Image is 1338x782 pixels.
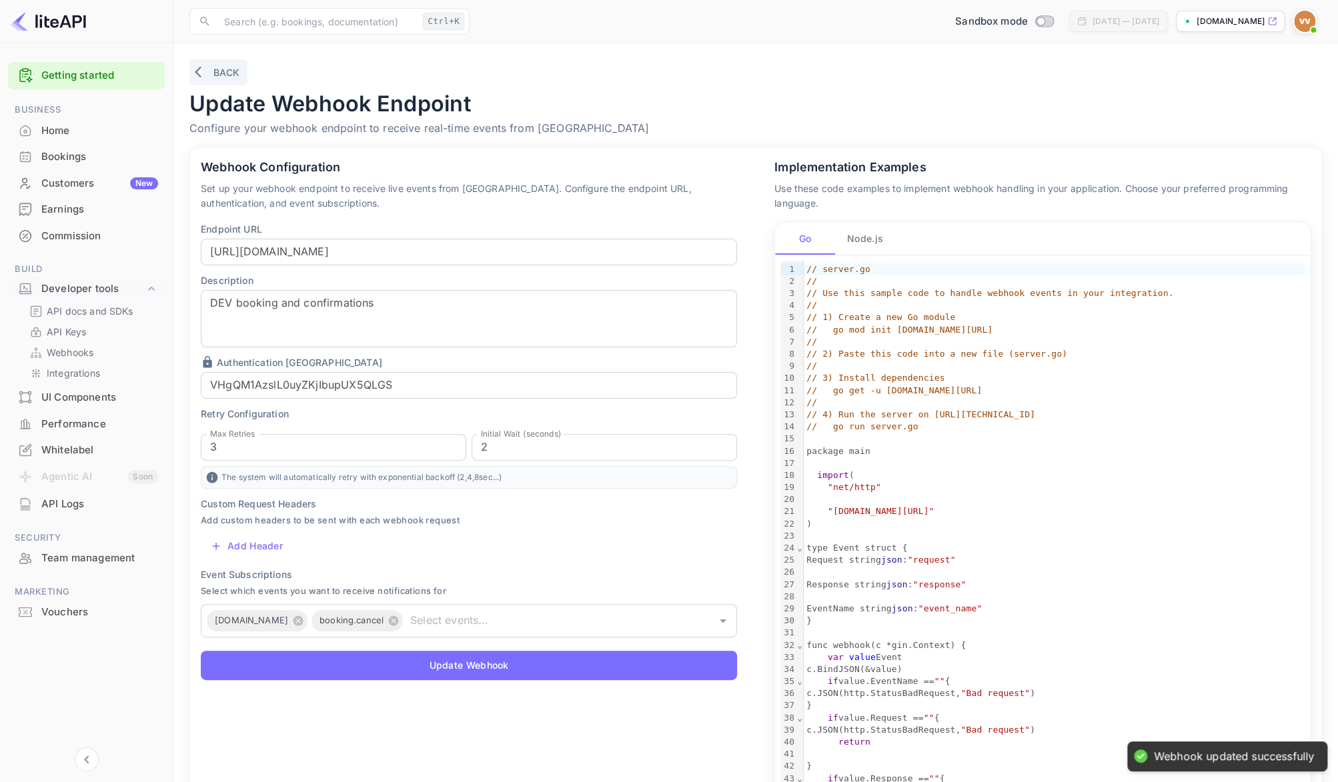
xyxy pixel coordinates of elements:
p: Use these code examples to implement webhook handling in your application. Choose your preferred ... [774,181,1311,211]
span: var [828,652,844,662]
div: Whitelabel [41,443,158,458]
div: 17 [780,457,796,469]
div: 28 [780,591,796,603]
div: EventName string : [804,603,1305,615]
div: Webhook updated successfully [1154,749,1314,763]
div: 15 [780,433,796,445]
div: API Logs [41,497,158,512]
div: Home [41,123,158,139]
div: 39 [780,724,796,736]
a: Performance [8,411,165,436]
div: Earnings [8,197,165,223]
div: 34 [780,663,796,675]
div: package main [804,445,1305,457]
div: 4 [780,299,796,311]
div: [DATE] — [DATE] [1093,15,1159,27]
a: Team management [8,545,165,570]
span: Security [8,531,165,545]
p: [DOMAIN_NAME] [1197,15,1265,27]
div: c.BindJSON(&value) [804,663,1305,675]
span: [DOMAIN_NAME] [207,613,296,628]
span: "net/http" [828,482,881,492]
div: booking.cancel [311,610,403,631]
div: Bookings [41,149,158,165]
span: // [806,276,817,286]
div: 42 [780,760,796,772]
div: 27 [780,579,796,591]
div: Commission [41,229,158,244]
div: 19 [780,481,796,493]
div: UI Components [8,385,165,411]
span: "Bad request" [960,688,1030,698]
span: // go run server.go [806,421,918,431]
span: json [881,555,902,565]
div: type Event struct { [804,542,1305,554]
p: Custom Request Headers [201,497,737,511]
div: Vouchers [8,599,165,625]
input: https://your-domain.com/webhook [201,239,737,265]
a: Earnings [8,197,165,221]
div: 1 [780,263,796,275]
p: Retry Configuration [201,407,737,421]
div: UI Components [41,390,158,405]
button: Open [714,611,732,630]
div: Whitelabel [8,437,165,463]
div: CustomersNew [8,171,165,197]
h4: Update Webhook Endpoint [189,91,1322,117]
p: Webhook Configuration [201,158,737,176]
span: "[DOMAIN_NAME][URL]" [828,506,934,516]
div: 18 [780,469,796,481]
a: UI Components [8,385,165,409]
span: // [806,361,817,371]
div: 16 [780,445,796,457]
div: ) [804,518,1305,530]
span: // [806,337,817,347]
a: Getting started [41,68,158,83]
span: "event_name" [918,603,982,613]
a: Integrations [29,366,154,380]
div: 41 [780,748,796,760]
span: Add custom headers to be sent with each webhook request [201,513,737,528]
p: Authentication [GEOGRAPHIC_DATA] [201,355,737,369]
span: booking.cancel [311,613,392,628]
div: Team management [41,551,158,566]
div: 36 [780,687,796,699]
label: Initial Wait (seconds) [481,428,561,439]
div: 10 [780,372,796,384]
span: Fold line [796,676,803,686]
span: json [886,579,908,589]
div: Developer tools [41,281,145,297]
div: Team management [8,545,165,571]
div: 35 [780,675,796,687]
div: Vouchers [41,605,158,620]
div: 24 [780,542,796,554]
label: Max Retries [210,428,255,439]
div: Switch to Production mode [950,14,1059,29]
span: // Use this sample code to handle webhook events in your integration. [806,288,1173,298]
p: API docs and SDKs [47,304,133,318]
div: 14 [780,421,796,433]
a: API Keys [29,325,154,339]
span: Sandbox mode [955,14,1028,29]
a: Bookings [8,144,165,169]
div: 25 [780,554,796,566]
input: Search (e.g. bookings, documentation) [216,8,418,35]
button: Back [189,59,247,85]
p: Event Subscriptions [201,567,737,581]
span: Fold line [796,543,803,553]
div: Performance [41,417,158,432]
button: Update Webhook [201,651,737,680]
span: return [838,737,870,747]
span: "" [923,713,934,723]
div: 21 [780,505,796,517]
a: API Logs [8,491,165,516]
div: 22 [780,518,796,530]
div: 29 [780,603,796,615]
span: Business [8,103,165,117]
div: 26 [780,566,796,578]
div: 38 [780,712,796,724]
div: 9 [780,360,796,372]
button: Node.js [835,223,895,255]
div: Developer tools [8,277,165,301]
div: 8 [780,348,796,360]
